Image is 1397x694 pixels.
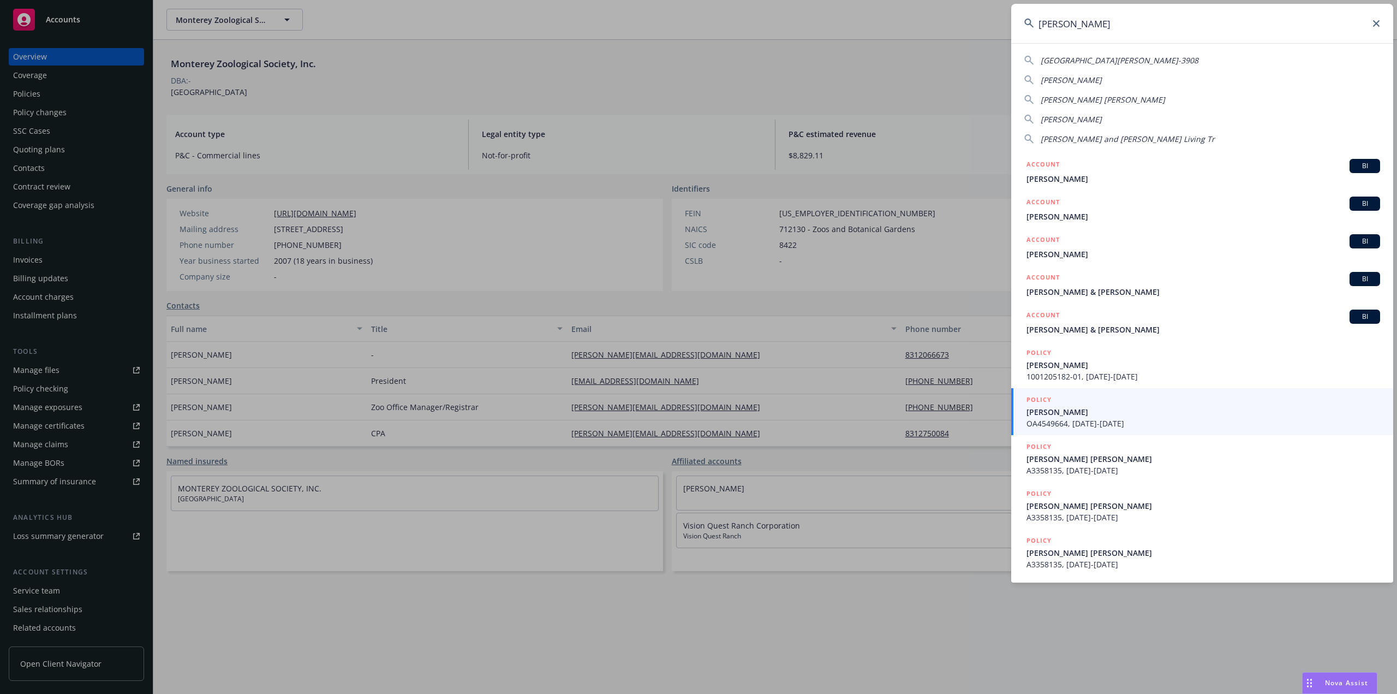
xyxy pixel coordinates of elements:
a: POLICY[PERSON_NAME] [PERSON_NAME]A3358135, [DATE]-[DATE] [1011,529,1393,576]
span: [PERSON_NAME] [1041,75,1102,85]
a: ACCOUNTBI[PERSON_NAME] & [PERSON_NAME] [1011,266,1393,304]
span: [PERSON_NAME] [1026,211,1380,222]
h5: ACCOUNT [1026,234,1060,247]
span: [PERSON_NAME] [PERSON_NAME] [1041,94,1165,105]
span: Nova Assist [1325,678,1368,687]
h5: POLICY [1026,347,1052,358]
h5: ACCOUNT [1026,310,1060,323]
h5: POLICY [1026,394,1052,405]
a: ACCOUNTBI[PERSON_NAME] & [PERSON_NAME] [1011,304,1393,341]
a: ACCOUNTBI[PERSON_NAME] [1011,228,1393,266]
span: [PERSON_NAME] [1041,114,1102,124]
h5: ACCOUNT [1026,197,1060,210]
span: [GEOGRAPHIC_DATA][PERSON_NAME]-3908 [1041,55,1198,66]
span: A3358135, [DATE]-[DATE] [1026,559,1380,570]
span: BI [1354,274,1376,284]
a: POLICY[PERSON_NAME] [PERSON_NAME]A3358135, [DATE]-[DATE] [1011,482,1393,529]
h5: POLICY [1026,535,1052,546]
span: 1001205182-01, [DATE]-[DATE] [1026,371,1380,382]
h5: ACCOUNT [1026,272,1060,285]
input: Search... [1011,4,1393,43]
span: [PERSON_NAME] and [PERSON_NAME] Living Tr [1041,134,1215,144]
span: BI [1354,236,1376,246]
h5: POLICY [1026,488,1052,499]
span: [PERSON_NAME] & [PERSON_NAME] [1026,324,1380,335]
span: A3358135, [DATE]-[DATE] [1026,465,1380,476]
span: BI [1354,312,1376,322]
a: ACCOUNTBI[PERSON_NAME] [1011,153,1393,191]
a: ACCOUNTBI[PERSON_NAME] [1011,191,1393,228]
span: [PERSON_NAME] [1026,359,1380,371]
span: [PERSON_NAME] [1026,248,1380,260]
span: OA4549664, [DATE]-[DATE] [1026,418,1380,429]
span: [PERSON_NAME] [1026,406,1380,418]
span: [PERSON_NAME] [PERSON_NAME] [1026,453,1380,465]
h5: ACCOUNT [1026,159,1060,172]
a: POLICY[PERSON_NAME] [PERSON_NAME]A3358135, [DATE]-[DATE] [1011,435,1393,482]
span: BI [1354,199,1376,209]
span: A3358135, [DATE]-[DATE] [1026,512,1380,523]
span: BI [1354,161,1376,171]
span: [PERSON_NAME] [PERSON_NAME] [1026,500,1380,512]
h5: POLICY [1026,441,1052,452]
a: POLICY[PERSON_NAME]OA4549664, [DATE]-[DATE] [1011,388,1393,435]
button: Nova Assist [1302,672,1377,694]
span: [PERSON_NAME] [PERSON_NAME] [1026,547,1380,559]
a: POLICY[PERSON_NAME]1001205182-01, [DATE]-[DATE] [1011,341,1393,388]
span: [PERSON_NAME] [1026,173,1380,185]
span: [PERSON_NAME] & [PERSON_NAME] [1026,286,1380,298]
div: Drag to move [1303,673,1316,693]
